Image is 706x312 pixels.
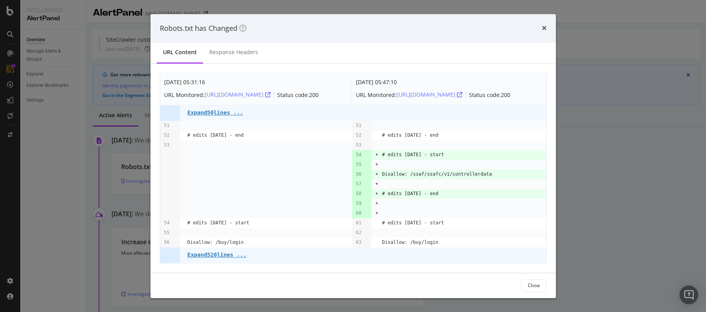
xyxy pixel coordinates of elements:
[188,110,243,116] pre: Expand 50 lines ...
[375,189,378,199] pre: +
[375,208,378,218] pre: +
[205,91,271,99] a: [URL][DOMAIN_NAME]
[375,150,378,160] pre: +
[188,252,247,258] pre: Expand 520 lines ...
[356,150,361,160] pre: 54
[356,89,510,101] div: URL Monitored: Status code: 200
[356,160,361,169] pre: 55
[205,89,271,101] button: [URL][DOMAIN_NAME]
[356,140,361,150] pre: 53
[164,238,170,247] pre: 56
[356,228,361,238] pre: 62
[356,179,361,189] pre: 57
[375,179,378,189] pre: +
[521,279,547,292] button: Close
[356,78,510,87] div: [DATE] 05:47:10
[188,218,249,228] pre: # edits [DATE] - start
[382,150,444,160] pre: # edits [DATE] - start
[164,140,170,150] pre: 53
[356,189,361,199] pre: 58
[375,169,378,179] pre: +
[375,160,378,169] pre: +
[356,121,361,130] pre: 51
[528,282,540,289] div: Close
[188,130,244,140] pre: # edits [DATE] - end
[356,169,361,179] pre: 56
[164,218,170,228] pre: 54
[382,130,439,140] pre: # edits [DATE] - end
[209,49,258,56] div: Response Headers
[164,121,170,130] pre: 51
[164,78,318,87] div: [DATE] 05:31:16
[396,89,462,101] button: [URL][DOMAIN_NAME]
[542,23,547,33] div: times
[382,189,439,199] pre: # edits [DATE] - end
[356,238,361,247] pre: 63
[150,14,556,298] div: modal
[164,89,318,101] div: URL Monitored: Status code: 200
[356,130,361,140] pre: 52
[160,23,246,33] div: Robots.txt has Changed
[382,238,439,247] pre: Disallow: /buy/login
[163,49,197,56] div: URL Content
[679,286,698,304] div: Open Intercom Messenger
[382,218,444,228] pre: # edits [DATE] - start
[188,238,244,247] pre: Disallow: /buy/login
[356,208,361,218] pre: 60
[382,169,492,179] pre: Disallow: /ssaf/ssafc/v1/controllerdata
[164,228,170,238] pre: 55
[356,218,361,228] pre: 61
[375,199,378,208] pre: +
[164,130,170,140] pre: 52
[396,91,462,99] a: [URL][DOMAIN_NAME]
[356,199,361,208] pre: 59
